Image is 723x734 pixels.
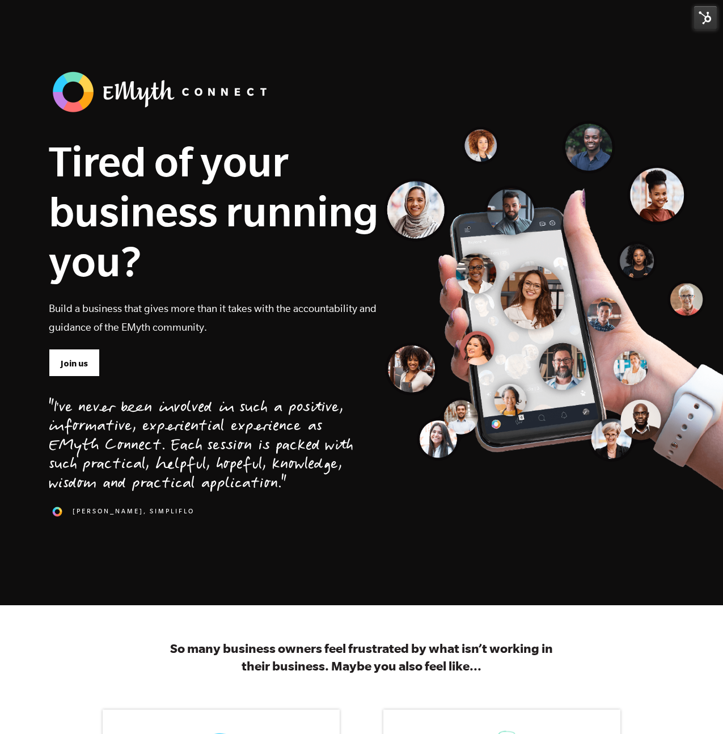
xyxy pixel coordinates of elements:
[49,136,379,286] h1: Tired of your business running you?
[49,299,379,336] p: Build a business that gives more than it takes with the accountability and guidance of the EMyth ...
[666,680,723,734] iframe: Chat Widget
[73,507,195,516] span: [PERSON_NAME], SimpliFlo
[694,6,717,29] img: HubSpot Tools Menu Toggle
[49,349,100,376] a: Join us
[49,399,353,495] div: "I've never been involved in such a positive, informative, experiential experience as EMyth Conne...
[49,503,66,520] img: 1
[49,68,276,116] img: banner_logo
[159,639,564,674] h3: So many business owners feel frustrated by what isn’t working in their business. Maybe you also f...
[61,357,88,370] span: Join us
